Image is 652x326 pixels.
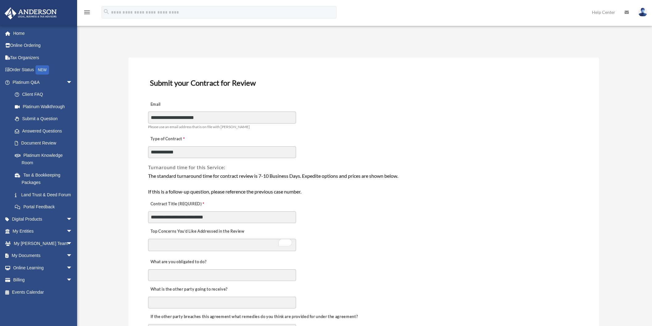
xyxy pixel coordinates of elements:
label: If the other party breaches this agreement what remedies do you think are provided for under the ... [148,313,359,321]
a: Portal Feedback [9,201,82,213]
label: Top Concerns You’d Like Addressed in the Review [148,227,246,236]
a: My Documentsarrow_drop_down [4,250,82,262]
a: Document Review [9,137,79,149]
a: Land Trust & Deed Forum [9,189,82,201]
span: arrow_drop_down [66,225,79,238]
a: Tax & Bookkeeping Packages [9,169,82,189]
label: Email [148,100,210,109]
div: The standard turnaround time for contract review is 7-10 Business Days. Expedite options and pric... [148,172,580,196]
label: What is the other party going to receive? [148,285,229,294]
textarea: To enrich screen reader interactions, please activate Accessibility in Grammarly extension settings [148,239,296,251]
a: Events Calendar [4,286,82,298]
span: Please use an email address that is on file with [PERSON_NAME] [148,124,250,129]
a: Digital Productsarrow_drop_down [4,213,82,225]
a: Platinum Knowledge Room [9,149,82,169]
div: NEW [35,65,49,75]
a: Platinum Q&Aarrow_drop_down [4,76,82,88]
label: Contract Title (REQUIRED) [148,200,210,209]
span: arrow_drop_down [66,76,79,89]
label: Type of Contract [148,135,210,143]
a: Answered Questions [9,125,82,137]
a: My [PERSON_NAME] Teamarrow_drop_down [4,237,82,250]
a: Online Learningarrow_drop_down [4,262,82,274]
span: arrow_drop_down [66,213,79,226]
a: Submit a Question [9,113,82,125]
a: Billingarrow_drop_down [4,274,82,286]
h3: Submit your Contract for Review [147,76,580,89]
a: Online Ordering [4,39,82,52]
a: Home [4,27,82,39]
label: What are you obligated to do? [148,258,210,267]
a: My Entitiesarrow_drop_down [4,225,82,238]
span: arrow_drop_down [66,262,79,274]
a: Platinum Walkthrough [9,100,82,113]
img: User Pic [638,8,647,17]
span: arrow_drop_down [66,237,79,250]
i: search [103,8,110,15]
a: Tax Organizers [4,51,82,64]
a: Client FAQ [9,88,82,101]
i: menu [83,9,91,16]
a: Order StatusNEW [4,64,82,76]
a: menu [83,11,91,16]
span: Turnaround time for this Service: [148,164,225,170]
span: arrow_drop_down [66,274,79,287]
img: Anderson Advisors Platinum Portal [3,7,59,19]
span: arrow_drop_down [66,250,79,262]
